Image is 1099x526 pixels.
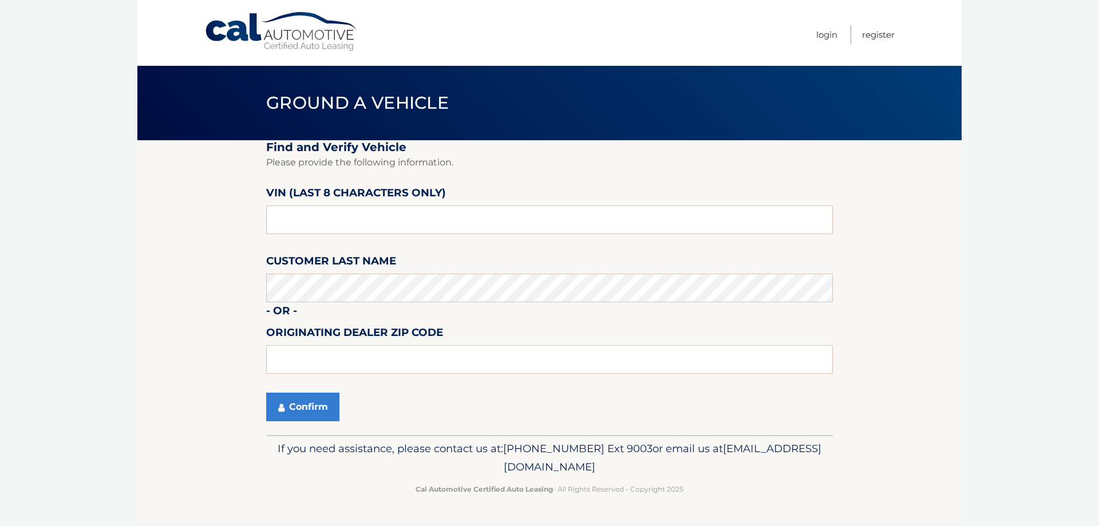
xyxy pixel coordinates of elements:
[266,92,449,113] span: Ground a Vehicle
[266,252,396,274] label: Customer Last Name
[266,184,446,205] label: VIN (last 8 characters only)
[204,11,359,52] a: Cal Automotive
[266,140,833,155] h2: Find and Verify Vehicle
[416,485,553,493] strong: Cal Automotive Certified Auto Leasing
[816,25,837,44] a: Login
[266,302,297,323] label: - or -
[274,483,825,495] p: - All Rights Reserved - Copyright 2025
[266,155,833,171] p: Please provide the following information.
[862,25,895,44] a: Register
[266,393,339,421] button: Confirm
[274,440,825,476] p: If you need assistance, please contact us at: or email us at
[503,442,653,455] span: [PHONE_NUMBER] Ext 9003
[266,324,443,345] label: Originating Dealer Zip Code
